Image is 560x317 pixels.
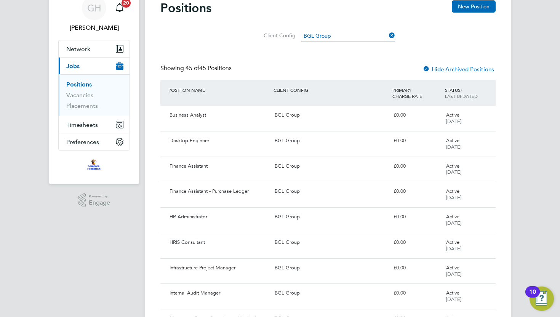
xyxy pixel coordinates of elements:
[59,74,130,116] div: Jobs
[446,144,461,150] span: [DATE]
[272,109,390,122] div: BGL Group
[390,236,443,249] div: £0.00
[272,134,390,147] div: BGL Group
[390,262,443,274] div: £0.00
[390,160,443,173] div: £0.00
[66,81,92,88] a: Positions
[66,45,90,53] span: Network
[160,0,211,16] h2: Positions
[166,262,272,274] div: Infrastructure Project Manager
[446,264,459,271] span: Active
[272,160,390,173] div: BGL Group
[272,287,390,299] div: BGL Group
[166,185,272,198] div: Finance Assistant - Purchase Ledger
[166,134,272,147] div: Desktop Engineer
[58,158,130,170] a: Go to home page
[445,93,478,99] span: LAST UPDATED
[461,87,462,93] span: /
[446,290,459,296] span: Active
[166,236,272,249] div: HRIS Consultant
[443,83,496,103] div: STATUS
[446,112,459,118] span: Active
[66,121,98,128] span: Timesheets
[390,211,443,223] div: £0.00
[446,163,459,169] span: Active
[66,102,98,109] a: Placements
[446,271,461,277] span: [DATE]
[390,109,443,122] div: £0.00
[59,116,130,133] button: Timesheets
[446,220,461,226] span: [DATE]
[78,193,110,208] a: Powered byEngage
[390,287,443,299] div: £0.00
[66,138,99,146] span: Preferences
[452,0,496,13] button: New Position
[186,64,199,72] span: 45 of
[261,32,296,39] label: Client Config
[272,262,390,274] div: BGL Group
[446,137,459,144] span: Active
[529,292,536,302] div: 10
[390,185,443,198] div: £0.00
[186,64,232,72] span: 45 Positions
[272,185,390,198] div: BGL Group
[272,211,390,223] div: BGL Group
[58,23,130,32] span: Gus Hinestrosa
[166,287,272,299] div: Internal Audit Manager
[422,66,494,73] label: Hide Archived Positions
[530,287,554,311] button: Open Resource Center, 10 new notifications
[301,31,395,42] input: Search for...
[390,83,443,103] div: PRIMARY CHARGE RATE
[446,169,461,175] span: [DATE]
[446,245,461,252] span: [DATE]
[446,296,461,303] span: [DATE]
[390,134,443,147] div: £0.00
[89,200,110,206] span: Engage
[87,3,101,13] span: GH
[166,109,272,122] div: Business Analyst
[272,83,390,97] div: CLIENT CONFIG
[59,58,130,74] button: Jobs
[446,118,461,125] span: [DATE]
[446,188,459,194] span: Active
[446,239,459,245] span: Active
[166,211,272,223] div: HR Administrator
[59,40,130,57] button: Network
[166,160,272,173] div: Finance Assistant
[66,62,80,70] span: Jobs
[89,193,110,200] span: Powered by
[160,64,233,72] div: Showing
[272,236,390,249] div: BGL Group
[446,213,459,220] span: Active
[87,158,101,170] img: bglgroup-logo-retina.png
[59,133,130,150] button: Preferences
[166,83,272,97] div: POSITION NAME
[446,194,461,201] span: [DATE]
[66,91,93,99] a: Vacancies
